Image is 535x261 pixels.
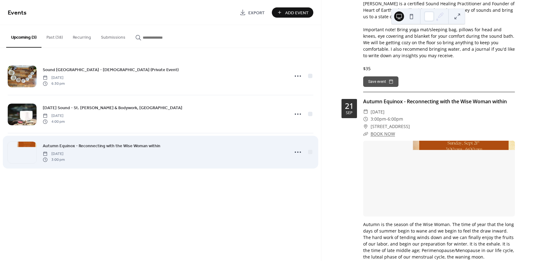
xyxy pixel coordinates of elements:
span: Add Event [285,10,309,16]
div: Sep [346,111,353,115]
a: BOOK NOW [371,131,395,137]
button: Save event [363,76,398,87]
span: Events [8,7,27,19]
div: ​ [363,130,368,138]
span: [DATE] Sound - St. [PERSON_NAME] & Bodywork, [GEOGRAPHIC_DATA] [43,105,182,111]
span: 4:00 pm [43,119,65,124]
span: 3:00 pm [43,157,65,162]
a: [DATE] Sound - St. [PERSON_NAME] & Bodywork, [GEOGRAPHIC_DATA] [43,104,182,111]
span: - [386,115,388,123]
div: ​ [363,108,368,116]
span: 6:30 pm [43,81,65,86]
button: Add Event [272,7,313,18]
span: 6:00pm [388,115,403,123]
button: Past (38) [41,25,68,47]
a: Autumn Equinox - Reconnecting with the Wise Woman within [363,98,507,105]
button: Upcoming (3) [6,25,41,48]
button: Recurring [68,25,96,47]
span: 3:00pm [371,115,386,123]
a: Sound [GEOGRAPHIC_DATA] - [DEMOGRAPHIC_DATA] (Private Event) [43,66,179,73]
span: [DATE] [371,108,385,116]
div: 21 [345,102,354,110]
span: Sound [GEOGRAPHIC_DATA] - [DEMOGRAPHIC_DATA] (Private Event) [43,67,179,73]
div: ​ [363,123,368,130]
span: [DATE] [43,113,65,119]
a: Autumn Equinox - Reconnecting with the Wise Woman within [43,142,160,149]
a: Export [235,7,269,18]
span: [DATE] [43,151,65,157]
button: Submissions [96,25,130,47]
span: [STREET_ADDRESS] [371,123,410,130]
div: ​ [363,115,368,123]
span: Autumn Equinox - Reconnecting with the Wise Woman within [43,143,160,149]
span: Export [248,10,265,16]
span: [DATE] [43,75,65,81]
